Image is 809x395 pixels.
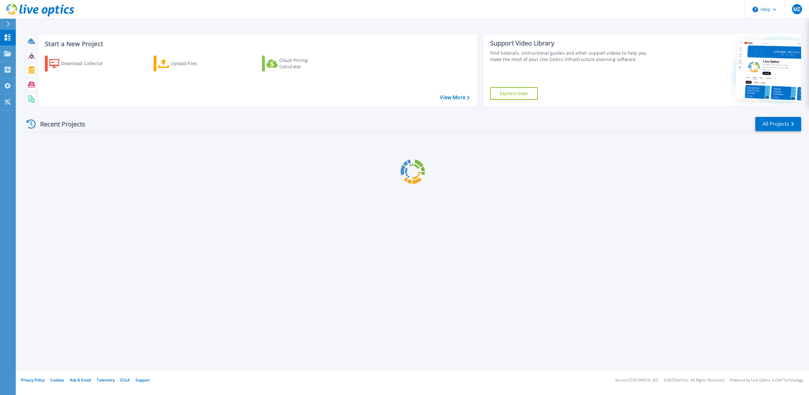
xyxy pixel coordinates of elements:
a: Cloud Pricing Calculator [262,56,332,71]
a: Cookies [50,377,64,383]
span: MZ [793,7,800,12]
h3: Start a New Project [45,40,469,47]
a: Privacy Policy [21,377,45,383]
a: Upload Files [154,56,224,71]
div: Find tutorials, instructional guides and other support videos to help you make the most of your L... [490,50,654,63]
div: Download Collector [61,57,112,70]
li: © 2025 Dell Inc. All Rights Reserved [664,378,724,382]
a: All Projects [755,117,801,131]
div: Support Video Library [490,39,654,47]
a: EULA [120,377,130,383]
div: Upload Files [171,57,221,70]
a: Explore Now! [490,87,538,100]
li: Powered by Live Optics, a Dell Technology [730,378,803,382]
a: Support [136,377,149,383]
a: Telemetry [97,377,115,383]
div: Cloud Pricing Calculator [279,57,330,70]
a: View More [440,94,469,100]
a: Ads & Email [70,377,91,383]
li: Version: [TECHNICAL_ID] [615,378,658,382]
a: Download Collector [45,56,115,71]
div: Recent Projects [24,116,94,132]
